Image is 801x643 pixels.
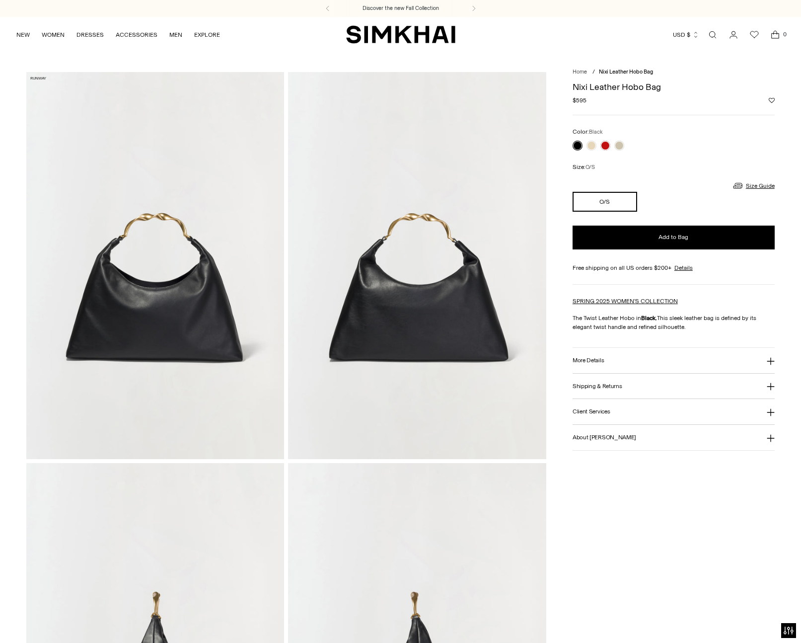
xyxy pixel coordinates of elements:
strong: Black. [641,315,657,321]
span: Add to Bag [658,233,688,241]
a: Home [573,69,587,75]
nav: breadcrumbs [573,68,775,77]
button: Shipping & Returns [573,374,775,399]
a: ACCESSORIES [116,24,157,46]
a: DRESSES [76,24,104,46]
span: 0 [780,30,789,39]
a: MEN [169,24,182,46]
a: EXPLORE [194,24,220,46]
h3: Shipping & Returns [573,383,622,390]
a: Details [674,263,693,272]
span: O/S [585,164,595,170]
p: The Twist Leather Hobo in This sleek leather bag is defined by its elegant twist handle and refin... [573,314,775,331]
label: Size: [573,162,595,172]
a: Size Guide [732,179,775,192]
a: NEW [16,24,30,46]
a: Open search modal [703,25,723,45]
button: Client Services [573,399,775,424]
div: Free shipping on all US orders $200+ [573,263,775,272]
img: Nixi Leather Hobo Bag [288,72,546,459]
a: Wishlist [744,25,764,45]
button: USD $ [673,24,699,46]
h3: Client Services [573,408,610,415]
span: Black [589,129,603,135]
a: SIMKHAI [346,25,455,44]
a: Go to the account page [724,25,743,45]
button: O/S [573,192,637,212]
h1: Nixi Leather Hobo Bag [573,82,775,91]
button: More Details [573,348,775,373]
img: Nixi Leather Hobo Bag [26,72,284,459]
h3: More Details [573,357,604,364]
a: Open cart modal [765,25,785,45]
button: Add to Wishlist [769,97,775,103]
h3: About [PERSON_NAME] [573,434,636,441]
button: About [PERSON_NAME] [573,425,775,450]
a: Discover the new Fall Collection [363,4,439,12]
span: Nixi Leather Hobo Bag [599,69,653,75]
span: $595 [573,96,586,105]
button: Add to Bag [573,226,775,249]
a: WOMEN [42,24,65,46]
div: / [592,68,595,77]
a: SPRING 2025 WOMEN'S COLLECTION [573,298,678,305]
label: Color: [573,127,603,137]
